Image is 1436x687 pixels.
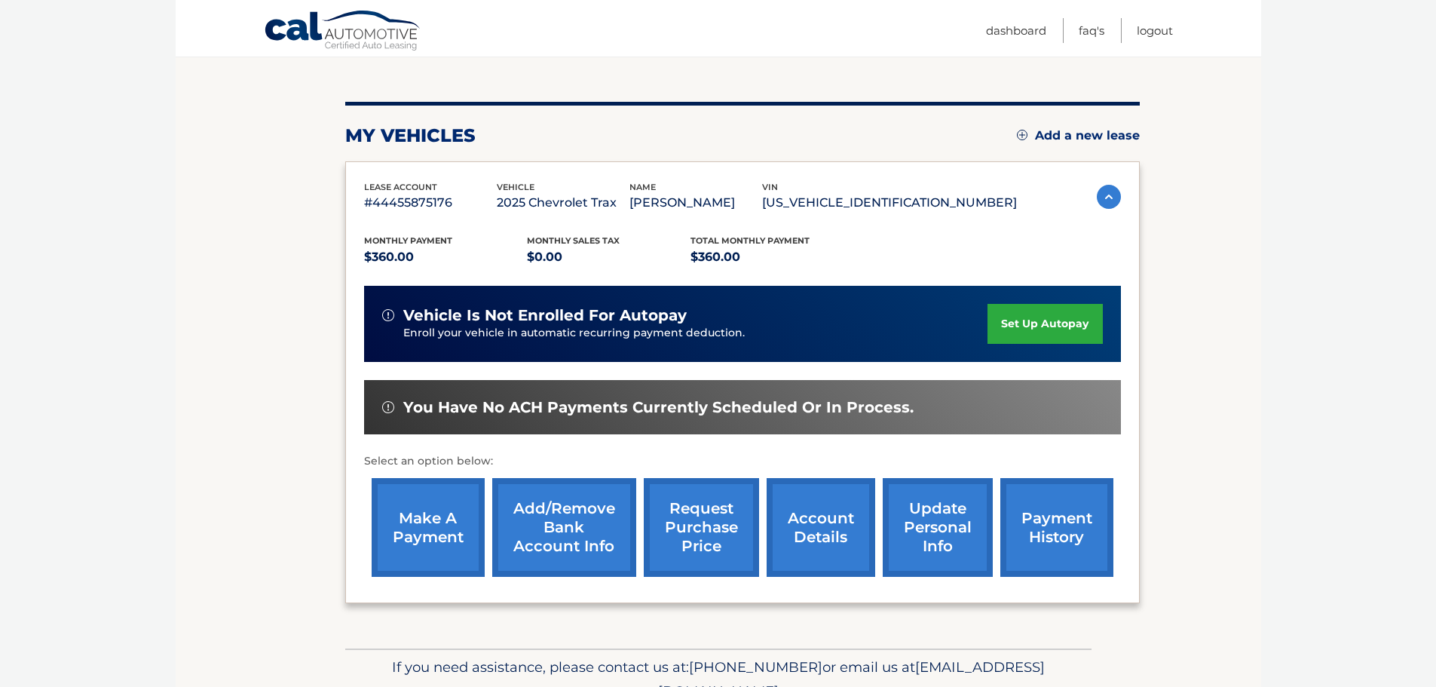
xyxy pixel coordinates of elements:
[987,304,1102,344] a: set up autopay
[762,182,778,192] span: vin
[403,325,988,342] p: Enroll your vehicle in automatic recurring payment deduction.
[492,478,636,577] a: Add/Remove bank account info
[644,478,759,577] a: request purchase price
[527,235,620,246] span: Monthly sales Tax
[1097,185,1121,209] img: accordion-active.svg
[1137,18,1173,43] a: Logout
[364,192,497,213] p: #44455875176
[629,182,656,192] span: name
[372,478,485,577] a: make a payment
[497,192,629,213] p: 2025 Chevrolet Trax
[767,478,875,577] a: account details
[364,182,437,192] span: lease account
[497,182,534,192] span: vehicle
[382,309,394,321] img: alert-white.svg
[1017,128,1140,143] a: Add a new lease
[1017,130,1027,140] img: add.svg
[689,658,822,676] span: [PHONE_NUMBER]
[762,192,1017,213] p: [US_VEHICLE_IDENTIFICATION_NUMBER]
[345,124,476,147] h2: my vehicles
[364,452,1121,471] p: Select an option below:
[1079,18,1104,43] a: FAQ's
[264,10,422,54] a: Cal Automotive
[403,306,687,325] span: vehicle is not enrolled for autopay
[527,247,690,268] p: $0.00
[1000,478,1113,577] a: payment history
[364,235,452,246] span: Monthly Payment
[986,18,1046,43] a: Dashboard
[629,192,762,213] p: [PERSON_NAME]
[403,398,914,417] span: You have no ACH payments currently scheduled or in process.
[364,247,528,268] p: $360.00
[382,401,394,413] img: alert-white.svg
[690,247,854,268] p: $360.00
[883,478,993,577] a: update personal info
[690,235,810,246] span: Total Monthly Payment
